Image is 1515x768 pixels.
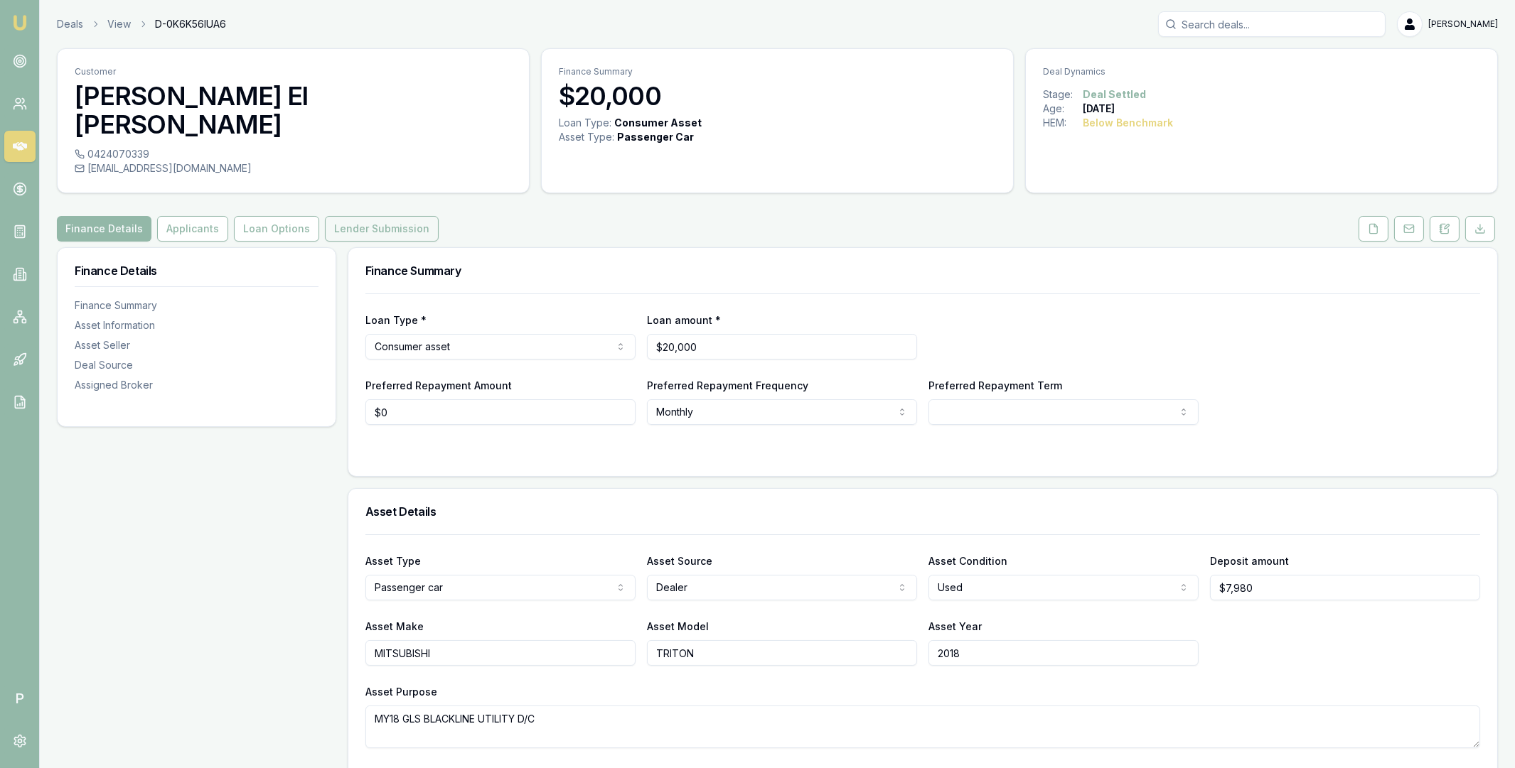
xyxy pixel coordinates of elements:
textarea: MY18 GLS BLACKLINE UTILITY D/C [365,705,1480,748]
span: D-0K6K56IUA6 [155,17,226,31]
label: Deposit amount [1210,555,1289,567]
button: Finance Details [57,216,151,242]
a: View [107,17,131,31]
input: Search deals [1158,11,1386,37]
label: Preferred Repayment Term [928,379,1062,391]
div: Asset Type : [559,130,614,144]
nav: breadcrumb [57,17,226,31]
input: $ [365,399,636,425]
label: Asset Condition [928,555,1007,567]
span: [PERSON_NAME] [1428,18,1498,30]
label: Preferred Repayment Frequency [647,379,808,391]
a: Deals [57,17,83,31]
div: Below Benchmark [1083,116,1173,130]
button: Loan Options [234,216,319,242]
label: Asset Source [647,555,712,567]
div: 0424070339 [75,147,512,161]
div: Passenger Car [617,130,694,144]
div: Deal Source [75,358,318,372]
div: Stage: [1043,87,1083,102]
h3: $20,000 [559,82,996,110]
button: Applicants [157,216,228,242]
span: P [4,683,36,714]
h3: Asset Details [365,506,1480,517]
input: $ [647,334,917,359]
img: emu-icon-u.png [11,14,28,31]
div: Deal Settled [1083,87,1146,102]
label: Preferred Repayment Amount [365,379,512,391]
a: Finance Details [57,216,154,242]
p: Finance Summary [559,66,996,77]
a: Loan Options [231,216,322,242]
div: HEM: [1043,116,1083,130]
div: [DATE] [1083,102,1115,116]
h3: Finance Details [75,265,318,276]
div: Asset Seller [75,338,318,352]
div: Consumer Asset [614,116,702,130]
label: Loan amount * [647,314,721,326]
input: $ [1210,575,1480,600]
label: Asset Year [928,620,982,632]
label: Asset Make [365,620,424,632]
h3: Finance Summary [365,265,1480,276]
div: Loan Type: [559,116,611,130]
a: Applicants [154,216,231,242]
div: Age: [1043,102,1083,116]
h3: [PERSON_NAME] El [PERSON_NAME] [75,82,512,139]
label: Loan Type * [365,314,427,326]
label: Asset Model [647,620,709,632]
label: Asset Type [365,555,421,567]
p: Customer [75,66,512,77]
div: Assigned Broker [75,378,318,392]
p: Deal Dynamics [1043,66,1480,77]
div: [EMAIL_ADDRESS][DOMAIN_NAME] [75,161,512,175]
div: Finance Summary [75,298,318,313]
div: Asset Information [75,318,318,332]
label: Asset Purpose [365,686,437,698]
a: Lender Submission [322,216,441,242]
button: Lender Submission [325,216,439,242]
